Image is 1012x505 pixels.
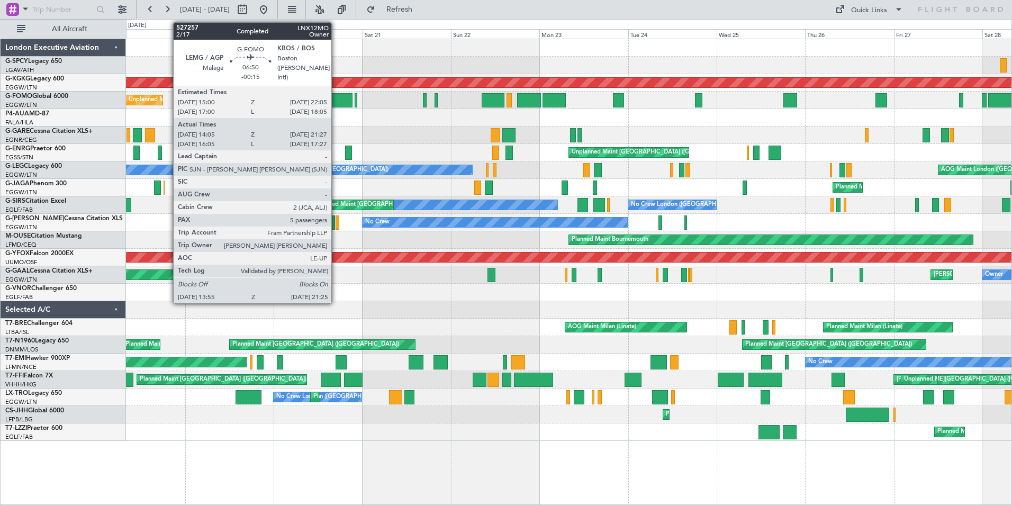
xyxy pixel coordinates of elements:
[5,223,37,231] a: EGGW/LTN
[5,111,29,117] span: P4-AUA
[631,197,743,213] div: No Crew London ([GEOGRAPHIC_DATA])
[5,346,38,354] a: DNMM/LOS
[851,5,887,16] div: Quick Links
[5,215,64,222] span: G-[PERSON_NAME]
[128,21,146,30] div: [DATE]
[539,29,628,39] div: Mon 23
[5,250,74,257] a: G-YFOXFalcon 2000EX
[451,29,539,39] div: Sun 22
[894,29,982,39] div: Fri 27
[5,390,28,396] span: LX-TRO
[5,58,28,65] span: G-SPCY
[5,206,33,214] a: EGLF/FAB
[5,76,30,82] span: G-KGKG
[808,354,833,370] div: No Crew
[5,93,32,100] span: G-FOMO
[836,179,1002,195] div: Planned Maint [GEOGRAPHIC_DATA] ([GEOGRAPHIC_DATA])
[5,128,93,134] a: G-GARECessna Citation XLS+
[310,197,484,213] div: Unplanned Maint [GEOGRAPHIC_DATA] ([GEOGRAPHIC_DATA])
[185,29,274,39] div: Thu 19
[572,145,746,160] div: Unplanned Maint [GEOGRAPHIC_DATA] ([GEOGRAPHIC_DATA])
[5,198,66,204] a: G-SIRSCitation Excel
[5,425,27,431] span: T7-LZZI
[365,214,390,230] div: No Crew
[5,188,37,196] a: EGGW/LTN
[377,6,422,13] span: Refresh
[5,355,70,362] a: T7-EMIHawker 900XP
[5,111,49,117] a: P4-AUAMD-87
[5,84,37,92] a: EGGW/LTN
[140,372,306,387] div: Planned Maint [GEOGRAPHIC_DATA] ([GEOGRAPHIC_DATA])
[5,66,34,74] a: LGAV/ATH
[5,163,62,169] a: G-LEGCLegacy 600
[97,29,185,39] div: Wed 18
[826,319,902,335] div: Planned Maint Milan (Linate)
[5,163,28,169] span: G-LEGC
[5,154,33,161] a: EGSS/STN
[5,425,62,431] a: T7-LZZIPraetor 600
[5,293,33,301] a: EGLF/FAB
[5,198,25,204] span: G-SIRS
[5,101,37,109] a: EGGW/LTN
[363,29,451,39] div: Sat 21
[572,232,648,248] div: Planned Maint Bournemouth
[5,250,30,257] span: G-YFOX
[5,181,67,187] a: G-JAGAPhenom 300
[180,5,230,14] span: [DATE] - [DATE]
[5,258,37,266] a: UUMO/OSF
[5,408,28,414] span: CS-JHH
[5,128,30,134] span: G-GARE
[5,338,35,344] span: T7-N1960
[5,363,37,371] a: LFMN/NCE
[568,319,636,335] div: AOG Maint Milan (Linate)
[5,93,68,100] a: G-FOMOGlobal 6000
[5,433,33,441] a: EGLF/FAB
[985,267,1003,283] div: Owner
[274,29,362,39] div: Fri 20
[805,29,893,39] div: Thu 26
[5,268,30,274] span: G-GAAL
[5,355,26,362] span: T7-EMI
[5,285,77,292] a: G-VNORChallenger 650
[5,171,37,179] a: EGGW/LTN
[717,29,805,39] div: Wed 25
[12,21,115,38] button: All Aircraft
[276,197,301,213] div: No Crew
[5,146,66,152] a: G-ENRGPraetor 600
[745,337,912,353] div: Planned Maint [GEOGRAPHIC_DATA] ([GEOGRAPHIC_DATA])
[5,215,123,222] a: G-[PERSON_NAME]Cessna Citation XLS
[276,389,388,405] div: No Crew London ([GEOGRAPHIC_DATA])
[28,25,112,33] span: All Aircraft
[5,181,30,187] span: G-JAGA
[313,389,480,405] div: Planned Maint [GEOGRAPHIC_DATA] ([GEOGRAPHIC_DATA])
[5,373,53,379] a: T7-FFIFalcon 7X
[276,162,388,178] div: No Crew London ([GEOGRAPHIC_DATA])
[129,92,303,108] div: Unplanned Maint [GEOGRAPHIC_DATA] ([GEOGRAPHIC_DATA])
[666,407,833,422] div: Planned Maint [GEOGRAPHIC_DATA] ([GEOGRAPHIC_DATA])
[5,233,82,239] a: M-OUSECitation Mustang
[5,398,37,406] a: EGGW/LTN
[5,338,69,344] a: T7-N1960Legacy 650
[232,337,399,353] div: Planned Maint [GEOGRAPHIC_DATA] ([GEOGRAPHIC_DATA])
[5,373,24,379] span: T7-FFI
[5,241,36,249] a: LFMD/CEQ
[5,276,37,284] a: EGGW/LTN
[5,76,64,82] a: G-KGKGLegacy 600
[5,381,37,389] a: VHHH/HKG
[5,268,93,274] a: G-GAALCessna Citation XLS+
[5,146,30,152] span: G-ENRG
[5,390,62,396] a: LX-TROLegacy 650
[628,29,717,39] div: Tue 24
[830,1,908,18] button: Quick Links
[5,136,37,144] a: EGNR/CEG
[5,285,31,292] span: G-VNOR
[5,320,27,327] span: T7-BRE
[5,58,62,65] a: G-SPCYLegacy 650
[5,320,73,327] a: T7-BREChallenger 604
[5,408,64,414] a: CS-JHHGlobal 6000
[32,2,93,17] input: Trip Number
[5,416,33,423] a: LFPB/LBG
[362,1,425,18] button: Refresh
[5,233,31,239] span: M-OUSE
[5,119,33,127] a: FALA/HLA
